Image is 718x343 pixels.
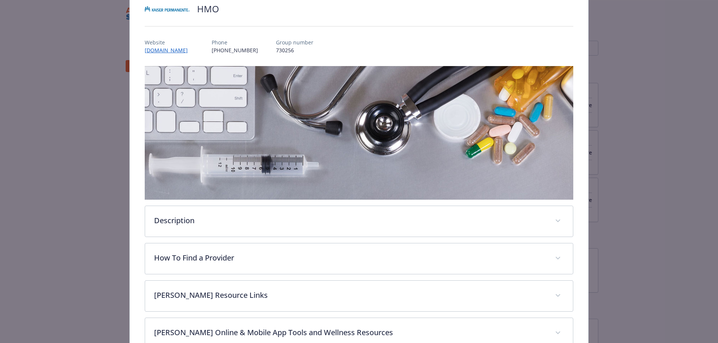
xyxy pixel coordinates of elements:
[145,281,573,311] div: [PERSON_NAME] Resource Links
[154,252,546,264] p: How To Find a Provider
[212,46,258,54] p: [PHONE_NUMBER]
[145,66,574,200] img: banner
[145,38,194,46] p: Website
[276,38,313,46] p: Group number
[154,290,546,301] p: [PERSON_NAME] Resource Links
[145,47,194,54] a: [DOMAIN_NAME]
[154,327,546,338] p: [PERSON_NAME] Online & Mobile App Tools and Wellness Resources
[154,215,546,226] p: Description
[145,206,573,237] div: Description
[212,38,258,46] p: Phone
[276,46,313,54] p: 730256
[145,243,573,274] div: How To Find a Provider
[197,3,219,15] h2: HMO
